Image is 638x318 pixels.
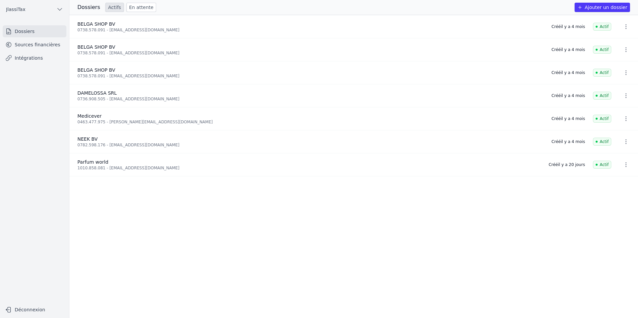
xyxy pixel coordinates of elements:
[77,73,544,79] div: 0738.578.091 - [EMAIL_ADDRESS][DOMAIN_NAME]
[77,3,100,11] h3: Dossiers
[105,3,124,12] a: Actifs
[552,70,585,75] div: Créé il y a 4 mois
[593,115,611,123] span: Actif
[552,47,585,52] div: Créé il y a 4 mois
[77,21,115,27] span: BELGA SHOP BV
[77,142,544,148] div: 0782.598.176 - [EMAIL_ADDRESS][DOMAIN_NAME]
[77,165,541,171] div: 1010.858.081 - [EMAIL_ADDRESS][DOMAIN_NAME]
[575,3,630,12] button: Ajouter un dossier
[552,24,585,29] div: Créé il y a 4 mois
[77,113,101,119] span: Medicever
[552,116,585,121] div: Créé il y a 4 mois
[593,161,611,169] span: Actif
[77,50,544,56] div: 0738.578.091 - [EMAIL_ADDRESS][DOMAIN_NAME]
[77,90,117,96] span: DAMELOSSA SRL
[126,3,156,12] a: En attente
[77,136,98,142] span: NEEK BV
[77,27,544,33] div: 0738.578.091 - [EMAIL_ADDRESS][DOMAIN_NAME]
[549,162,585,167] div: Créé il y a 20 jours
[3,25,66,37] a: Dossiers
[3,52,66,64] a: Intégrations
[593,23,611,31] span: Actif
[3,4,66,15] button: JlassiTax
[593,69,611,77] span: Actif
[77,67,115,73] span: BELGA SHOP BV
[77,159,108,165] span: Parfum world
[77,44,115,50] span: BELGA SHOP BV
[3,304,66,315] button: Déconnexion
[593,46,611,54] span: Actif
[593,138,611,146] span: Actif
[77,96,544,102] div: 0736.908.505 - [EMAIL_ADDRESS][DOMAIN_NAME]
[552,93,585,98] div: Créé il y a 4 mois
[3,39,66,51] a: Sources financières
[6,6,25,13] span: JlassiTax
[593,92,611,100] span: Actif
[77,119,544,125] div: 0463.477.975 - [PERSON_NAME][EMAIL_ADDRESS][DOMAIN_NAME]
[552,139,585,144] div: Créé il y a 4 mois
